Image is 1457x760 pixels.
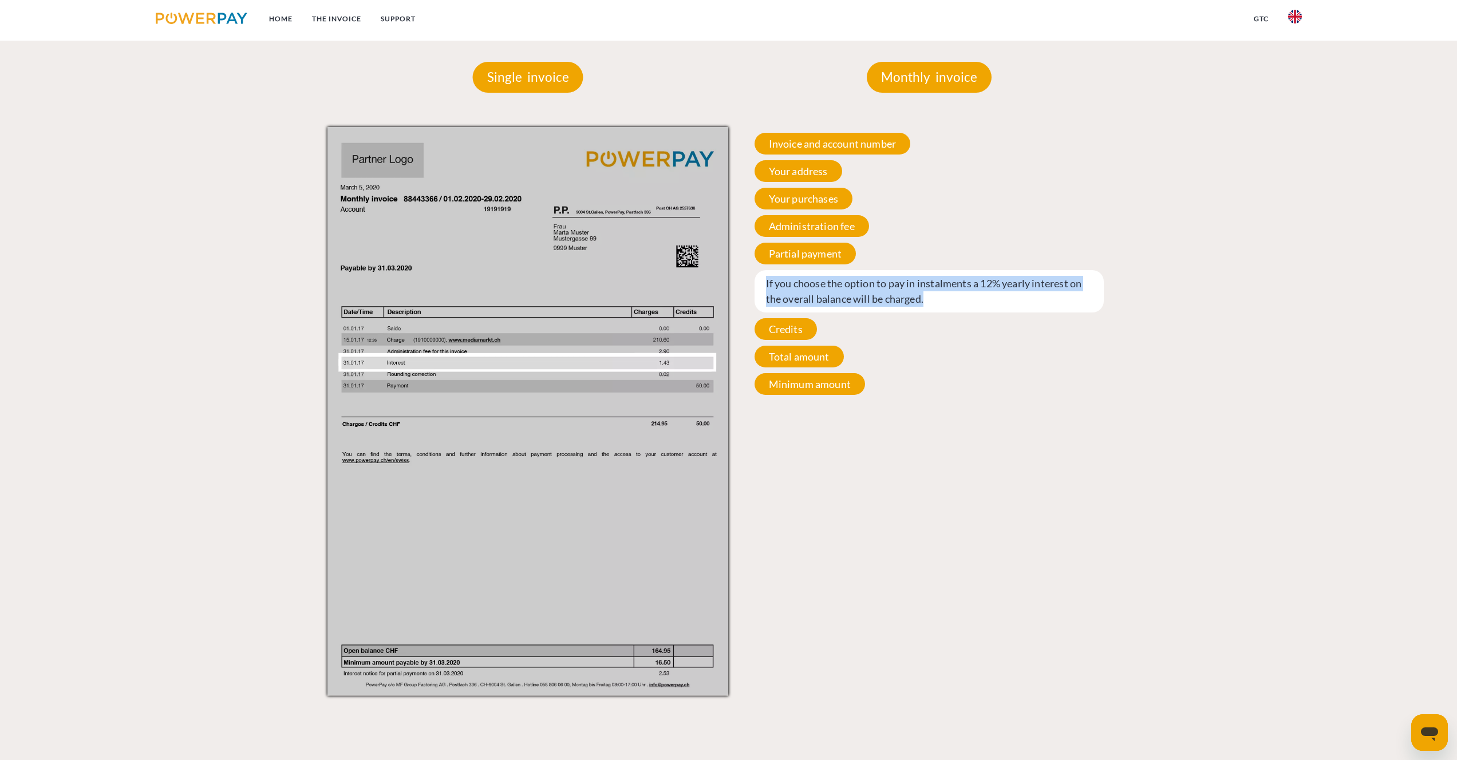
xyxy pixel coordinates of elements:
span: Administration fee [755,215,869,237]
img: en [1288,10,1302,23]
img: logo-powerpay.svg [156,13,248,24]
a: Home [259,9,302,29]
span: Invoice and account number [755,133,911,155]
span: Your purchases [755,188,853,209]
span: Your address [755,160,842,182]
span: Minimum amount [755,373,866,395]
span: Partial payment [755,243,856,264]
span: If you choose the option to pay in instalments a 12% yearly interest on the overall balance will ... [755,270,1104,312]
a: Support [371,9,425,29]
a: GTC [1244,9,1278,29]
span: Total amount [755,346,844,367]
p: Monthly invoice [867,62,992,93]
iframe: Button to launch messaging window [1411,714,1448,751]
a: THE INVOICE [302,9,371,29]
img: mask_13.png [327,127,729,694]
p: Single invoice [473,62,583,93]
span: Credits [755,318,817,340]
